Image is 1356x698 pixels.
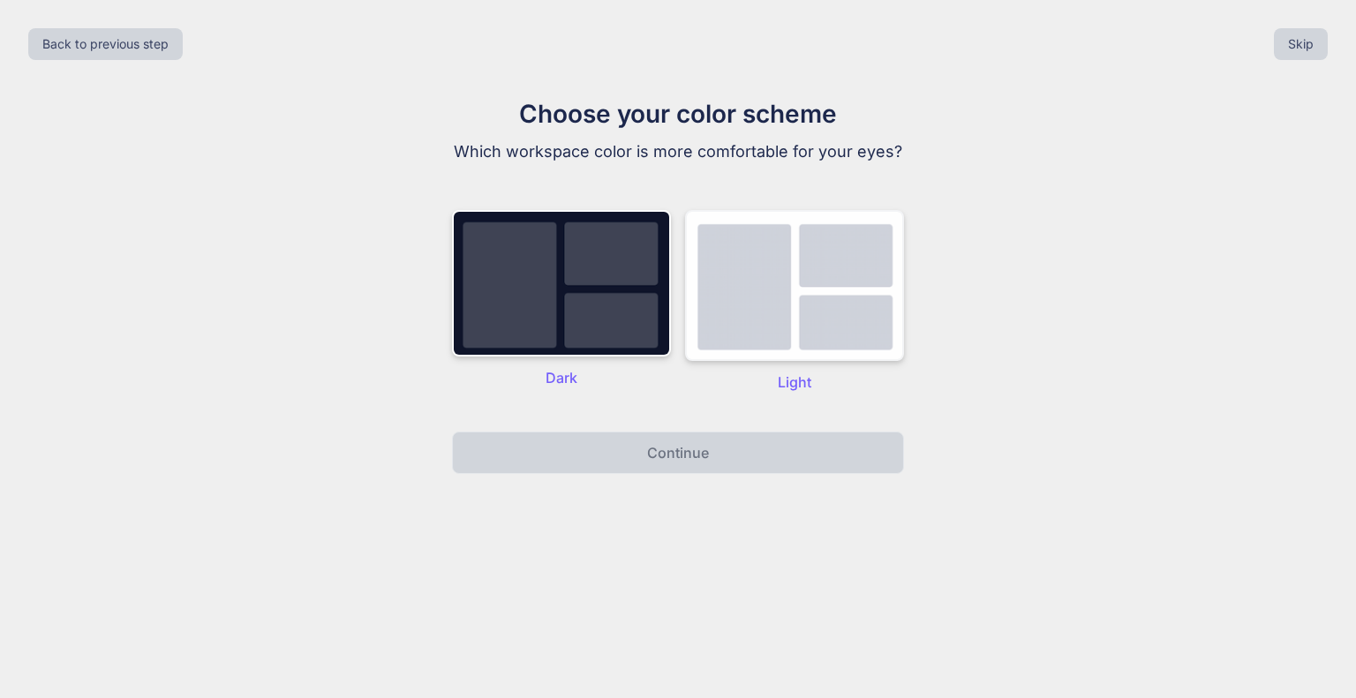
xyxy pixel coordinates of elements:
[381,95,975,132] h1: Choose your color scheme
[647,442,709,463] p: Continue
[1274,28,1328,60] button: Skip
[28,28,183,60] button: Back to previous step
[452,432,904,474] button: Continue
[685,210,904,361] img: dark
[452,367,671,388] p: Dark
[452,210,671,357] img: dark
[685,372,904,393] p: Light
[381,139,975,164] p: Which workspace color is more comfortable for your eyes?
